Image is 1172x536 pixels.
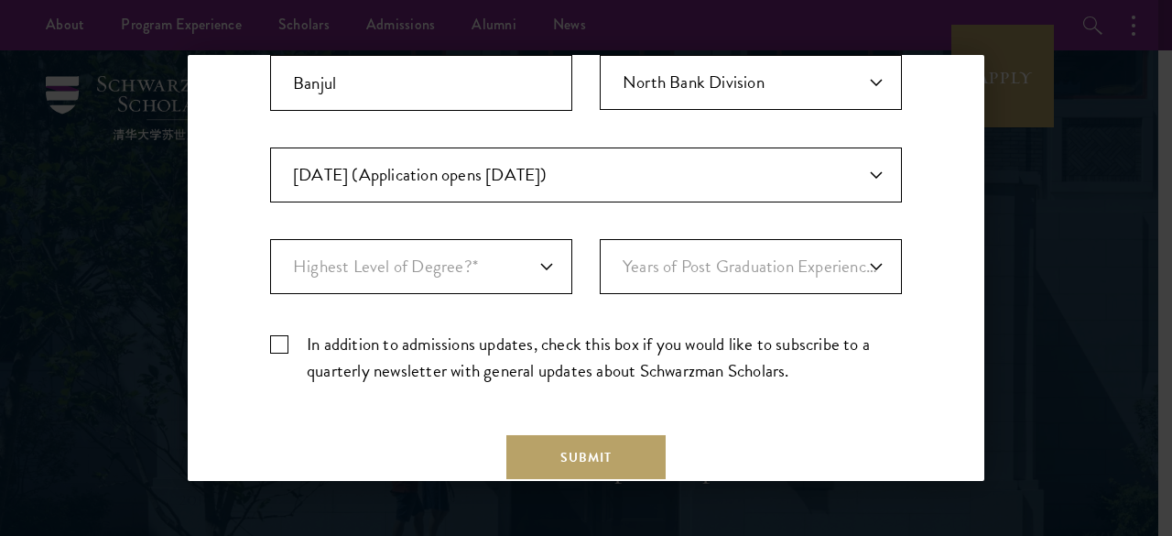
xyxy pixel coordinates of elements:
div: Check this box to receive a quarterly newsletter with general updates about Schwarzman Scholars. [270,331,902,384]
label: In addition to admissions updates, check this box if you would like to subscribe to a quarterly n... [270,331,902,384]
div: Highest Level of Degree?* [270,239,572,294]
div: Anticipated Entry Term* [270,148,902,202]
div: Years of Post Graduation Experience?* [600,239,902,294]
input: City [270,55,572,111]
button: Submit [506,435,666,479]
